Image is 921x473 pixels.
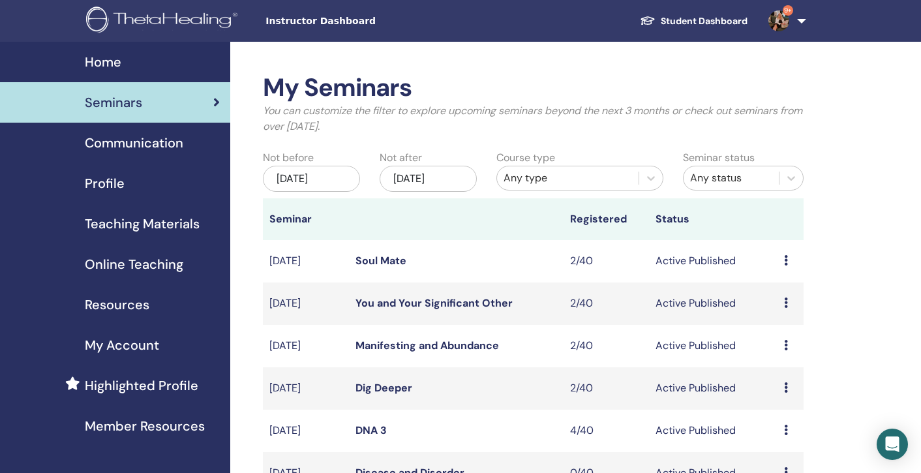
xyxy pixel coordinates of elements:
span: Resources [85,295,149,314]
td: Active Published [649,282,778,325]
span: Member Resources [85,416,205,436]
label: Course type [496,150,555,166]
th: Seminar [263,198,349,240]
p: You can customize the filter to explore upcoming seminars beyond the next 3 months or check out s... [263,103,804,134]
td: Active Published [649,240,778,282]
td: Active Published [649,367,778,410]
a: DNA 3 [355,423,387,437]
td: 2/40 [564,325,650,367]
span: Home [85,52,121,72]
img: logo.png [86,7,242,36]
span: My Account [85,335,159,355]
a: Student Dashboard [629,9,758,33]
div: Open Intercom Messenger [877,429,908,460]
span: Instructor Dashboard [265,14,461,28]
span: Highlighted Profile [85,376,198,395]
a: You and Your Significant Other [355,296,513,310]
a: Soul Mate [355,254,406,267]
td: 2/40 [564,367,650,410]
span: Seminars [85,93,142,112]
img: default.jpg [768,10,789,31]
span: Communication [85,133,183,153]
div: [DATE] [380,166,477,192]
span: Profile [85,174,125,193]
span: Teaching Materials [85,214,200,234]
a: Manifesting and Abundance [355,339,499,352]
td: 2/40 [564,240,650,282]
span: Online Teaching [85,254,183,274]
th: Status [649,198,778,240]
td: [DATE] [263,240,349,282]
a: Dig Deeper [355,381,412,395]
td: [DATE] [263,282,349,325]
label: Seminar status [683,150,755,166]
td: 4/40 [564,410,650,452]
div: Any type [504,170,632,186]
label: Not after [380,150,422,166]
label: Not before [263,150,314,166]
td: Active Published [649,325,778,367]
img: graduation-cap-white.svg [640,15,656,26]
div: Any status [690,170,772,186]
th: Registered [564,198,650,240]
td: [DATE] [263,410,349,452]
td: [DATE] [263,325,349,367]
h2: My Seminars [263,73,804,103]
td: Active Published [649,410,778,452]
td: 2/40 [564,282,650,325]
td: [DATE] [263,367,349,410]
div: [DATE] [263,166,360,192]
span: 9+ [783,5,793,16]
